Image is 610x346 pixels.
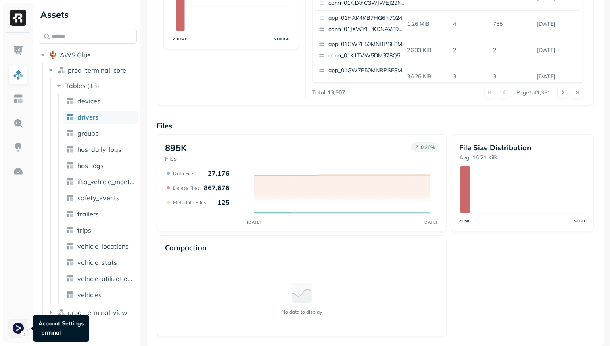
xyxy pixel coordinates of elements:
[77,161,104,170] span: hos_logs
[423,220,437,225] tspan: [DATE]
[165,155,187,163] p: Files
[13,94,23,104] img: Asset Explorer
[39,8,137,21] div: Assets
[13,118,23,128] img: Query Explorer
[328,40,407,48] p: app_01GW7F50MNRPSF8MFHFDEVDVJA
[63,191,138,204] a: safety_events
[328,89,345,96] p: 13,507
[315,11,410,37] button: app_01HAK4KB7HG6N7024210G3S8D5conn_01JXWYEPKDNAV89W9XNCT58PR0
[533,43,580,57] p: Aug 27, 2025
[404,69,450,84] p: 36.26 KiB
[66,226,74,234] img: table
[13,45,23,56] img: Dashboard
[13,142,23,153] img: Insights
[173,36,188,41] tspan: <10MB
[63,175,138,188] a: ifta_vehicle_months
[490,43,533,57] p: 2
[173,199,206,206] p: Metadata Files
[315,63,410,89] button: app_01GW7F50MNRPSF8MFHFDEVDVJAconn_01J5TJK3VDM4DBQPJPDF9VV1Y4
[63,272,138,285] a: vehicle_utilization_day
[459,218,471,223] tspan: <1MB
[77,145,121,153] span: hos_daily_logs
[63,127,138,140] a: groups
[450,43,490,57] p: 2
[65,82,86,90] span: Tables
[459,143,585,152] p: File Size Distribution
[66,194,74,202] img: table
[66,291,74,299] img: table
[157,121,594,130] p: Files
[173,185,200,191] p: Delete Files
[421,144,435,150] p: 0.26 %
[328,25,407,34] p: conn_01JXWYEPKDNAV89W9XNCT58PR0
[60,51,91,59] span: AWS Glue
[450,17,490,31] p: 4
[328,52,407,60] p: conn_01K1TVW5DM378Q5FWK2ADWYJQA
[66,97,74,105] img: table
[404,17,450,31] p: 1.26 MiB
[574,218,585,223] tspan: >1GB
[328,67,407,75] p: app_01GW7F50MNRPSF8MFHFDEVDVJA
[13,69,23,80] img: Assets
[57,308,65,317] img: namespace
[68,308,127,317] span: prod_terminal_view
[39,48,137,61] button: AWS Glue
[328,14,407,22] p: app_01HAK4KB7HG6N7024210G3S8D5
[459,154,585,161] p: Avg. 16.21 KiB
[312,89,325,96] p: Total
[63,224,138,237] a: trips
[66,275,74,283] img: table
[49,51,57,59] img: root
[533,17,580,31] p: Aug 27, 2025
[47,306,137,319] button: prod_terminal_view
[77,242,129,250] span: vehicle_locations
[63,143,138,156] a: hos_daily_logs
[282,309,322,315] p: No data to display
[66,258,74,266] img: table
[10,10,26,26] img: Ryft
[77,291,102,299] span: vehicles
[450,69,490,84] p: 3
[66,113,74,121] img: table
[63,94,138,107] a: devices
[165,243,207,252] p: Compaction
[47,64,137,77] button: prod_terminal_core
[66,161,74,170] img: table
[77,178,135,186] span: ifta_vehicle_months
[315,37,410,63] button: app_01GW7F50MNRPSF8MFHFDEVDVJAconn_01K1TVW5DM378Q5FWK2ADWYJQA
[533,69,580,84] p: Aug 27, 2025
[63,208,138,220] a: trailers
[173,170,196,176] p: Data Files
[55,79,138,92] button: Tables(13)
[77,129,98,137] span: groups
[66,242,74,250] img: table
[77,194,119,202] span: safety_events
[77,258,117,266] span: vehicle_stats
[57,66,65,74] img: namespace
[208,169,230,177] p: 27,176
[77,113,98,121] span: drivers
[217,198,230,206] p: 125
[68,66,126,74] span: prod_terminal_core
[77,226,91,234] span: trips
[63,159,138,172] a: hos_logs
[404,43,450,57] p: 26.33 KiB
[66,178,74,186] img: table
[66,129,74,137] img: table
[204,184,230,192] p: 867,676
[38,329,84,337] p: Terminal
[165,142,187,153] p: 895K
[77,97,100,105] span: devices
[63,240,138,253] a: vehicle_locations
[66,145,74,153] img: table
[66,210,74,218] img: table
[63,111,138,124] a: drivers
[38,320,84,327] p: Account Settings
[63,256,138,269] a: vehicle_stats
[274,36,290,41] tspan: >100GB
[490,17,533,31] p: 755
[328,78,407,86] p: conn_01J5TJK3VDM4DBQPJPDF9VV1Y4
[247,220,261,225] tspan: [DATE]
[63,288,138,301] a: vehicles
[77,210,99,218] span: trailers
